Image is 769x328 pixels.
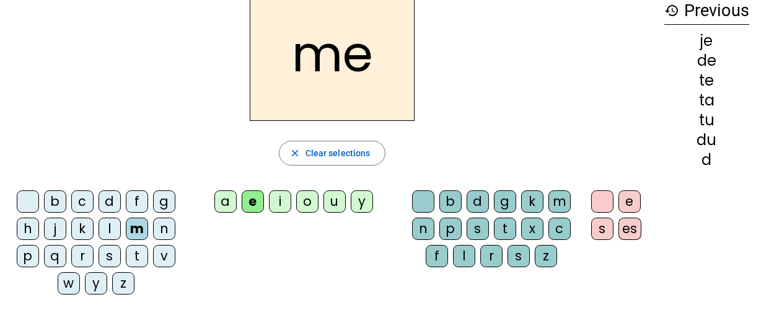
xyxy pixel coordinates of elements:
div: b [44,190,66,213]
div: d [99,190,121,213]
div: tu [664,113,749,128]
div: d [664,153,749,167]
div: f [126,190,148,213]
mat-icon: history [664,3,679,18]
div: o [296,190,319,213]
div: i [269,190,291,213]
div: a [214,190,237,213]
div: l [453,245,475,267]
div: l [99,218,121,240]
div: s [591,218,613,240]
div: z [112,272,134,295]
div: y [85,272,107,295]
div: m [126,218,148,240]
div: b [439,190,462,213]
div: y [351,190,373,213]
div: te [664,73,749,88]
div: de [664,53,749,68]
div: t [126,245,148,267]
div: h [17,218,39,240]
div: p [439,218,462,240]
div: w [58,272,80,295]
div: n [153,218,175,240]
div: t [494,218,516,240]
div: g [153,190,175,213]
div: f [426,245,448,267]
div: e [242,190,264,213]
div: s [467,218,489,240]
div: s [508,245,530,267]
div: k [71,218,94,240]
div: s [99,245,121,267]
div: c [71,190,94,213]
span: Clear selections [305,146,371,161]
div: z [535,245,557,267]
div: x [521,218,543,240]
div: k [521,190,543,213]
button: Clear selections [279,141,386,166]
div: r [480,245,503,267]
div: d [467,190,489,213]
div: u [323,190,346,213]
div: m [548,190,571,213]
div: r [71,245,94,267]
div: du [664,133,749,148]
div: es [618,218,641,240]
div: je [664,33,749,48]
div: c [548,218,571,240]
div: n [412,218,434,240]
div: v [153,245,175,267]
div: ta [664,93,749,108]
mat-icon: close [289,148,301,159]
div: j [44,218,66,240]
div: q [44,245,66,267]
div: e [618,190,641,213]
div: p [17,245,39,267]
div: g [494,190,516,213]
